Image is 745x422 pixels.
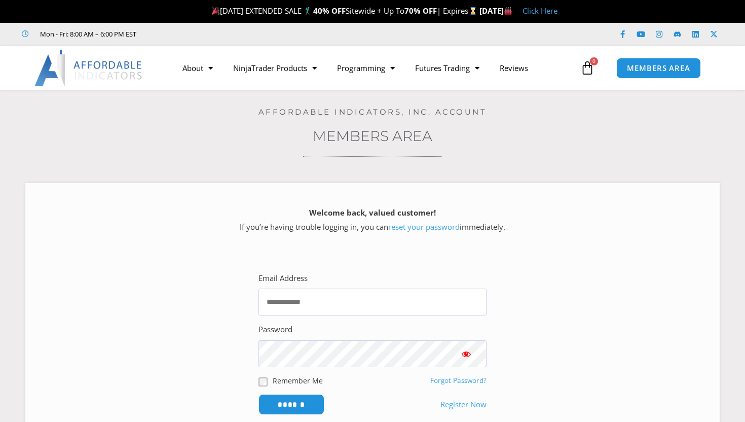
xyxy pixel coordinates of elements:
[223,56,327,80] a: NinjaTrader Products
[258,323,292,337] label: Password
[504,7,512,15] img: 🏭
[388,222,460,232] a: reset your password
[469,7,477,15] img: ⌛
[616,58,701,79] a: MEMBERS AREA
[590,57,598,65] span: 0
[479,6,512,16] strong: [DATE]
[430,376,487,385] a: Forgot Password?
[43,206,702,234] p: If you’re having trouble logging in, you can immediately.
[405,56,490,80] a: Futures Trading
[209,6,479,16] span: [DATE] EXTENDED SALE 🏌️‍♂️ Sitewide + Up To | Expires
[309,207,436,218] strong: Welcome back, valued customer!
[404,6,437,16] strong: 70% OFF
[38,28,136,40] span: Mon - Fri: 8:00 AM – 6:00 PM EST
[212,7,219,15] img: 🎉
[523,6,557,16] a: Click Here
[313,127,432,145] a: Members Area
[34,50,143,86] img: LogoAI | Affordable Indicators – NinjaTrader
[627,64,690,72] span: MEMBERS AREA
[565,53,610,83] a: 0
[446,340,487,367] button: Show password
[258,271,308,286] label: Email Address
[172,56,578,80] nav: Menu
[313,6,346,16] strong: 40% OFF
[440,398,487,412] a: Register Now
[273,375,323,386] label: Remember Me
[172,56,223,80] a: About
[490,56,538,80] a: Reviews
[258,107,487,117] a: Affordable Indicators, Inc. Account
[327,56,405,80] a: Programming
[151,29,303,39] iframe: Customer reviews powered by Trustpilot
